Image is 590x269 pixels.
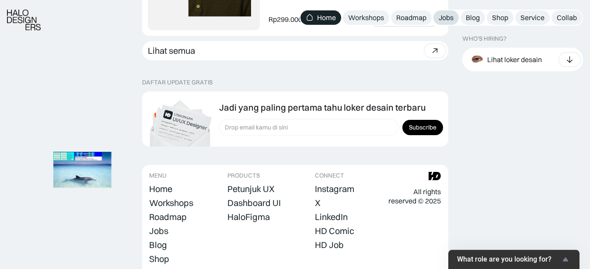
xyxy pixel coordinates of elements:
div: Instagram [315,184,354,194]
div: LinkedIn [315,212,348,222]
a: HaloFigma [227,211,270,223]
a: Home [300,10,341,25]
div: X [315,198,321,208]
a: Workshops [343,10,389,25]
a: Blog [149,239,167,251]
a: Roadmap [149,211,187,223]
div: WHO’S HIRING? [462,35,506,42]
div: Shop [149,254,169,264]
div: Roadmap [396,13,426,22]
div: DAFTAR UPDATE GRATIS [142,79,213,86]
div: MENU [149,172,167,179]
a: Petunjuk UX [227,183,275,195]
input: Drop email kamu di sini [219,119,399,136]
div: Jobs [439,13,454,22]
form: Form Subscription [219,119,443,136]
div: HD Job [315,240,344,250]
div: Lihat loker desain [487,55,542,64]
a: Lihat semua [142,41,448,60]
div: Collab [557,13,577,22]
a: Service [515,10,550,25]
span: What role are you looking for? [457,255,560,264]
a: LinkedIn [315,211,348,223]
div: Rp299.000 [269,15,302,24]
a: X [315,197,321,209]
div: Jobs [149,226,168,236]
input: Subscribe [402,120,443,135]
div: Blog [466,13,480,22]
button: Show survey - What role are you looking for? [457,254,571,265]
div: Workshops [149,198,193,208]
div: HaloFigma [227,212,270,222]
div: Jadi yang paling pertama tahu loker desain terbaru [219,102,426,113]
a: Jobs [433,10,459,25]
a: Blog [461,10,485,25]
div: Home [317,13,336,22]
a: Shop [149,253,169,265]
a: Jobs [149,225,168,237]
div: Lihat semua [148,45,195,56]
div: Roadmap [149,212,187,222]
div: Blog [149,240,167,250]
div: Workshops [348,13,384,22]
a: HD Comic [315,225,354,237]
div: HD Comic [315,226,354,236]
div: CONNECT [315,172,344,179]
div: Home [149,184,172,194]
a: Collab [552,10,582,25]
a: Workshops [149,197,193,209]
a: Shop [487,10,513,25]
a: HD Job [315,239,344,251]
div: PRODUCTS [227,172,260,179]
a: Dashboard UI [227,197,281,209]
div: All rights reserved © 2025 [388,187,441,206]
div: Shop [492,13,508,22]
div: Petunjuk UX [227,184,275,194]
a: Instagram [315,183,354,195]
div: Dashboard UI [227,198,281,208]
a: Home [149,183,172,195]
div: Service [520,13,545,22]
a: Roadmap [391,10,432,25]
